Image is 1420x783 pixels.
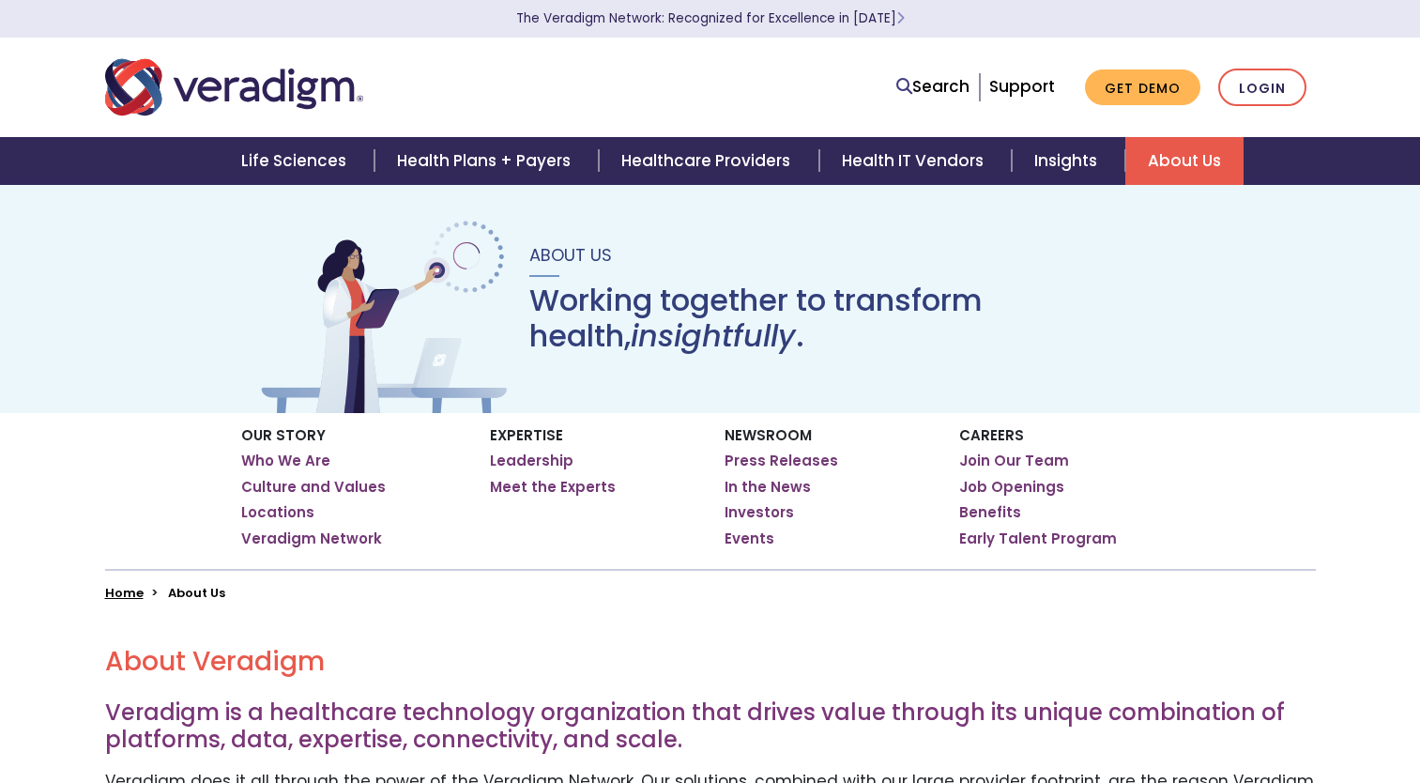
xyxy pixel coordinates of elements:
a: Health Plans + Payers [374,137,599,185]
a: Home [105,584,144,602]
a: Benefits [959,503,1021,522]
a: In the News [725,478,811,497]
a: About Us [1125,137,1244,185]
a: Who We Are [241,452,330,470]
a: Press Releases [725,452,838,470]
a: Leadership [490,452,573,470]
a: Get Demo [1085,69,1200,106]
a: Healthcare Providers [599,137,818,185]
a: Culture and Values [241,478,386,497]
a: Life Sciences [219,137,374,185]
img: Veradigm logo [105,56,363,118]
a: Search [896,74,970,100]
a: Locations [241,503,314,522]
a: Veradigm Network [241,530,382,548]
a: Job Openings [959,478,1064,497]
h1: Working together to transform health, . [529,283,1164,355]
em: insightfully [631,315,796,357]
span: Learn More [896,9,905,27]
a: Join Our Team [959,452,1069,470]
a: Events [725,530,774,548]
h3: Veradigm is a healthcare technology organization that drives value through its unique combination... [105,699,1316,754]
span: About Us [529,243,612,267]
a: Support [989,75,1055,98]
a: Health IT Vendors [819,137,1012,185]
a: Login [1218,69,1306,107]
h2: About Veradigm [105,646,1316,678]
a: Investors [725,503,794,522]
a: Insights [1012,137,1125,185]
a: The Veradigm Network: Recognized for Excellence in [DATE]Learn More [516,9,905,27]
a: Early Talent Program [959,530,1117,548]
a: Meet the Experts [490,478,616,497]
